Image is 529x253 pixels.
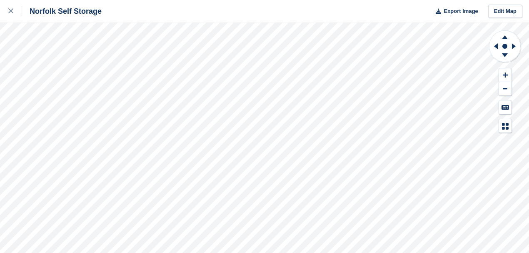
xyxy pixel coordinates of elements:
[499,100,512,114] button: Keyboard Shortcuts
[499,82,512,96] button: Zoom Out
[431,5,478,18] button: Export Image
[444,7,478,15] span: Export Image
[22,6,102,16] div: Norfolk Self Storage
[488,5,522,18] a: Edit Map
[499,119,512,133] button: Map Legend
[499,68,512,82] button: Zoom In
